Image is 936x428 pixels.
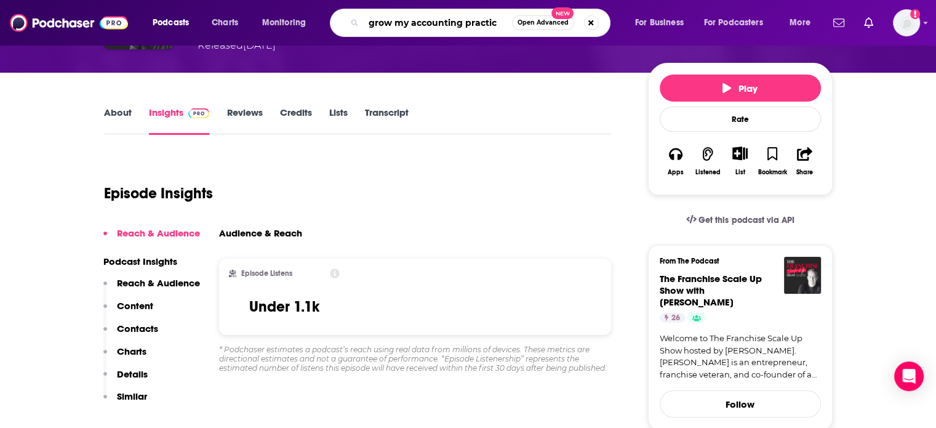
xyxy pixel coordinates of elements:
img: Podchaser Pro [188,108,210,118]
a: Transcript [364,107,408,135]
h2: Episode Listens [241,269,292,278]
a: 26 [660,313,685,323]
span: For Business [635,14,684,31]
img: User Profile [893,9,920,36]
button: Open AdvancedNew [512,15,574,30]
h3: Under 1.1k [249,297,319,316]
div: Search podcasts, credits, & more... [342,9,622,37]
span: Monitoring [262,14,306,31]
button: Reach & Audience [103,227,200,250]
a: Reviews [226,107,262,135]
button: open menu [696,13,781,33]
input: Search podcasts, credits, & more... [364,13,512,33]
div: Share [796,169,813,176]
a: Show notifications dropdown [828,12,849,33]
div: Released [DATE] [198,38,276,53]
button: open menu [781,13,826,33]
h3: From The Podcast [660,257,811,265]
a: Charts [204,13,246,33]
span: For Podcasters [704,14,763,31]
span: New [551,7,574,19]
button: open menu [254,13,322,33]
button: Contacts [103,323,158,345]
button: Follow [660,390,821,418]
div: Show More ButtonList [724,139,756,184]
p: Charts [117,345,146,357]
span: Charts [212,14,238,31]
h3: Audience & Reach [219,227,302,239]
p: Reach & Audience [117,227,200,239]
button: Play [660,75,821,102]
span: Play [722,83,758,94]
p: Details [117,368,148,380]
span: Get this podcast via API [698,215,794,225]
a: InsightsPodchaser Pro [149,107,210,135]
a: About [104,107,132,135]
div: List [735,168,745,176]
button: Show More Button [727,147,753,160]
button: Details [103,368,148,391]
button: Charts [103,345,146,368]
p: Podcast Insights [103,256,200,267]
img: The Franchise Scale Up Show with Guy Coffey [784,257,821,294]
a: The Franchise Scale Up Show with Guy Coffey [660,273,762,308]
span: 26 [671,312,680,325]
button: open menu [626,13,699,33]
button: Reach & Audience [103,277,200,300]
button: Show profile menu [893,9,920,36]
p: Content [117,300,153,312]
span: More [790,14,810,31]
svg: Add a profile image [910,9,920,19]
div: Rate [660,107,821,132]
a: Credits [279,107,311,135]
div: Bookmark [758,169,786,176]
div: Apps [668,169,684,176]
a: Lists [329,107,347,135]
p: Similar [117,390,147,402]
button: Content [103,300,153,323]
span: The Franchise Scale Up Show with [PERSON_NAME] [660,273,762,308]
span: Open Advanced [518,20,569,26]
div: Listened [695,169,721,176]
button: Apps [660,139,692,184]
div: * Podchaser estimates a podcast’s reach using real data from millions of devices. These metrics a... [219,345,612,373]
p: Contacts [117,323,158,334]
img: Podchaser - Follow, Share and Rate Podcasts [10,11,128,34]
a: Show notifications dropdown [859,12,878,33]
p: Reach & Audience [117,277,200,289]
button: Similar [103,390,147,413]
span: Podcasts [153,14,189,31]
a: Welcome to The Franchise Scale Up Show hosted by [PERSON_NAME]. [PERSON_NAME] is an entrepreneur,... [660,333,821,381]
a: Get this podcast via API [676,205,804,235]
span: Logged in as Bcprpro33 [893,9,920,36]
button: Bookmark [756,139,788,184]
button: open menu [144,13,205,33]
button: Listened [692,139,724,184]
button: Share [788,139,820,184]
div: Open Intercom Messenger [894,361,924,391]
h1: Episode Insights [104,184,213,203]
